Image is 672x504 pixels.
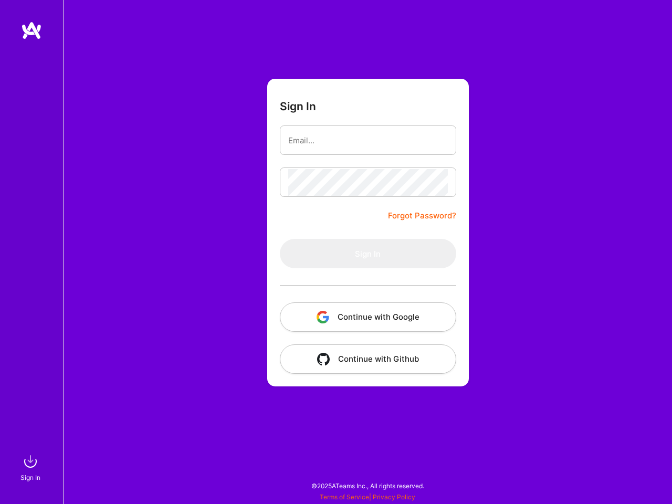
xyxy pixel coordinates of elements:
[63,472,672,499] div: © 2025 ATeams Inc., All rights reserved.
[388,209,456,222] a: Forgot Password?
[20,451,41,472] img: sign in
[280,344,456,374] button: Continue with Github
[280,239,456,268] button: Sign In
[20,472,40,483] div: Sign In
[320,493,369,501] a: Terms of Service
[21,21,42,40] img: logo
[280,100,316,113] h3: Sign In
[280,302,456,332] button: Continue with Google
[317,311,329,323] img: icon
[373,493,415,501] a: Privacy Policy
[22,451,41,483] a: sign inSign In
[317,353,330,365] img: icon
[320,493,415,501] span: |
[288,127,448,154] input: Email...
